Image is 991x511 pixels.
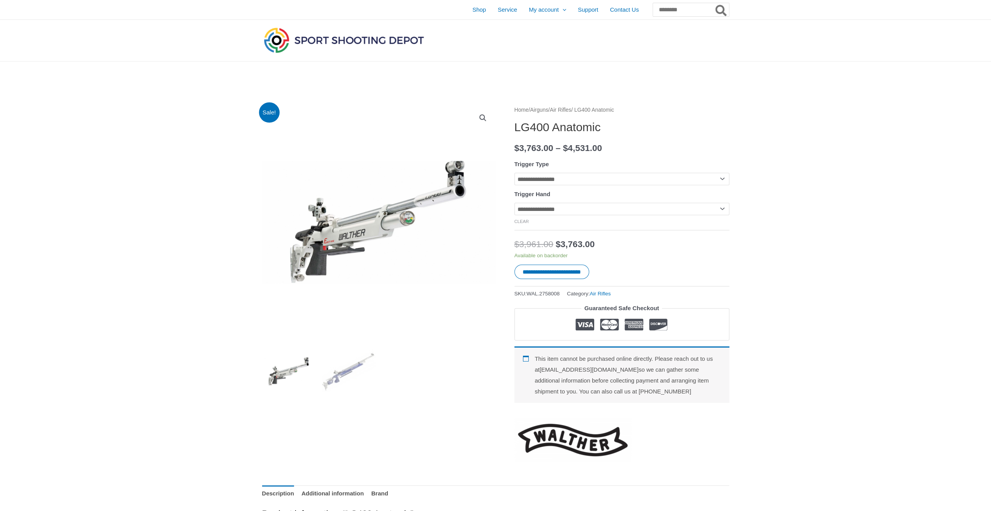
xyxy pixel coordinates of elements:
[322,344,376,399] img: LG400 Anatomic - Image 2
[371,485,388,502] a: Brand
[514,252,729,259] p: Available on backorder
[514,289,560,299] span: SKU:
[556,239,561,249] span: $
[262,344,316,399] img: LG400 Anatomic
[514,143,553,153] bdi: 3,763.00
[262,485,294,502] a: Description
[567,289,611,299] span: Category:
[476,111,490,125] a: View full-screen image gallery
[563,143,568,153] span: $
[526,291,560,297] span: WAL.2758008
[514,120,729,134] h1: LG400 Anatomic
[581,303,662,314] legend: Guaranteed Safe Checkout
[530,107,548,113] a: Airguns
[714,3,729,16] button: Search
[514,239,553,249] bdi: 3,961.00
[556,239,595,249] bdi: 3,763.00
[514,161,549,167] label: Trigger Type
[563,143,602,153] bdi: 4,531.00
[262,26,426,54] img: Sport Shooting Depot
[514,418,631,462] a: Walther
[514,107,529,113] a: Home
[514,239,519,249] span: $
[514,143,519,153] span: $
[550,107,571,113] a: Air Rifles
[301,485,364,502] a: Additional information
[514,105,729,115] nav: Breadcrumb
[514,403,729,412] iframe: Customer reviews powered by Trustpilot
[514,219,529,224] a: Clear options
[514,191,551,197] label: Trigger Hand
[514,346,729,402] div: This item cannot be purchased online directly. Please reach out to us at [EMAIL_ADDRESS][DOMAIN_N...
[556,143,561,153] span: –
[259,102,280,123] span: Sale!
[590,291,611,297] a: Air Rifles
